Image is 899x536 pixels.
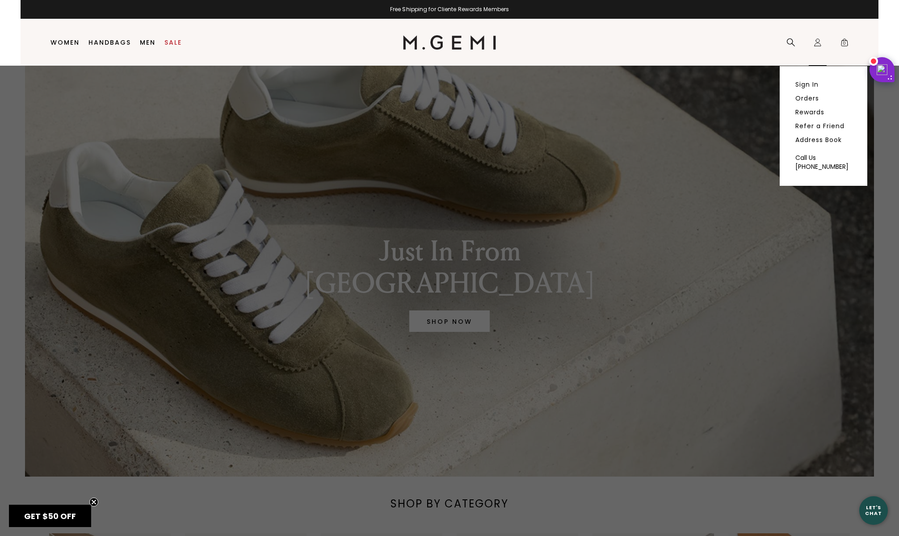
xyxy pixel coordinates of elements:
button: Close teaser [89,498,98,507]
a: Sale [164,39,182,46]
span: 0 [840,40,849,49]
div: Let's Chat [859,505,888,516]
a: Sign In [795,80,819,88]
div: [PHONE_NUMBER] [795,162,852,171]
div: Call Us [795,153,852,162]
a: Call Us [PHONE_NUMBER] [795,153,852,171]
div: GET $50 OFFClose teaser [9,505,91,527]
a: Rewards [795,108,824,116]
a: Handbags [88,39,131,46]
img: M.Gemi [403,35,496,50]
a: Refer a Friend [795,122,844,130]
a: Men [140,39,155,46]
a: Orders [795,94,819,102]
span: GET $50 OFF [24,511,76,522]
a: Women [50,39,80,46]
div: Free Shipping for Cliente Rewards Members [21,6,878,13]
a: Address Book [795,136,842,144]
